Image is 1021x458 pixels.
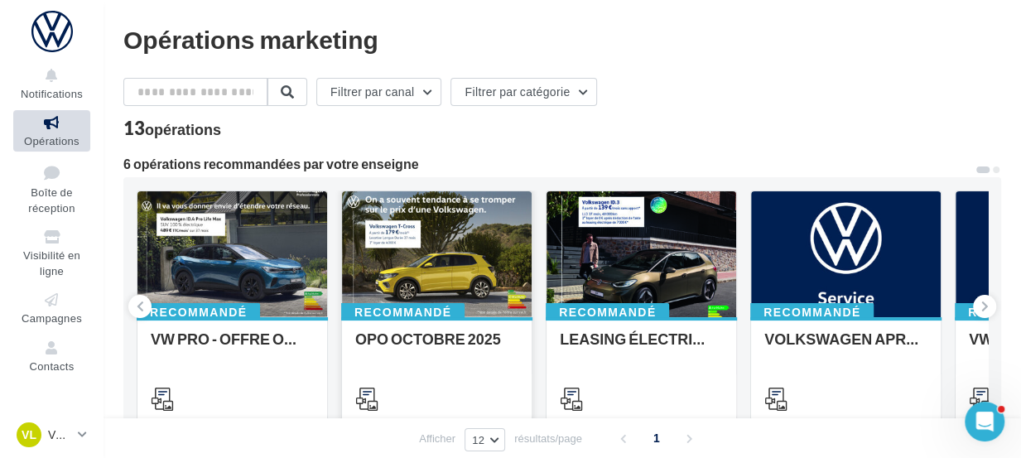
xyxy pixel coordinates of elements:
[48,427,71,443] p: VW LAON
[28,186,75,215] span: Boîte de réception
[355,330,518,364] div: OPO OCTOBRE 2025
[30,359,75,373] span: Contacts
[13,158,90,219] a: Boîte de réception
[123,119,221,137] div: 13
[341,303,465,321] div: Recommandé
[22,311,82,325] span: Campagnes
[13,287,90,328] a: Campagnes
[450,78,597,106] button: Filtrer par catégorie
[560,330,723,364] div: LEASING ÉLECTRIQUE 2025
[123,157,975,171] div: 6 opérations recommandées par votre enseigne
[13,110,90,151] a: Opérations
[465,428,505,451] button: 12
[643,425,670,451] span: 1
[137,303,260,321] div: Recommandé
[546,303,669,321] div: Recommandé
[764,330,927,364] div: VOLKSWAGEN APRES-VENTE
[13,335,90,376] a: Contacts
[23,248,80,277] span: Visibilité en ligne
[514,431,582,446] span: résultats/page
[419,431,455,446] span: Afficher
[13,224,90,281] a: Visibilité en ligne
[13,419,90,451] a: VL VW LAON
[316,78,441,106] button: Filtrer par canal
[472,433,484,446] span: 12
[123,27,1001,51] div: Opérations marketing
[145,122,221,137] div: opérations
[21,87,83,100] span: Notifications
[965,402,1004,441] iframe: Intercom live chat
[151,330,314,364] div: VW PRO - OFFRE OCTOBRE 25
[13,63,90,104] button: Notifications
[750,303,874,321] div: Recommandé
[24,134,79,147] span: Opérations
[22,427,36,443] span: VL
